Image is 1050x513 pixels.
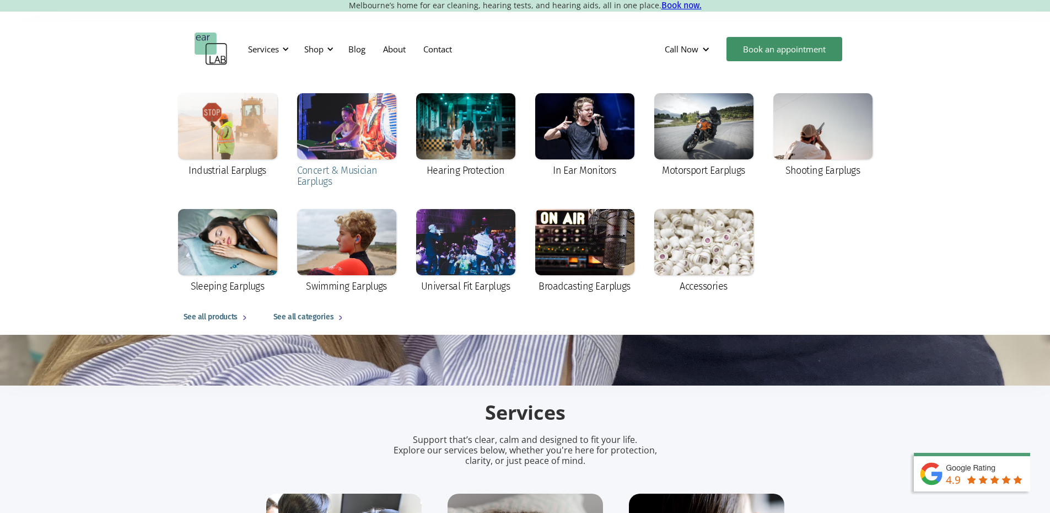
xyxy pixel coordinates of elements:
[298,33,337,66] div: Shop
[726,37,842,61] a: Book an appointment
[680,281,727,292] div: Accessories
[649,204,759,300] a: Accessories
[411,88,521,184] a: Hearing Protection
[262,300,358,335] a: See all categories
[292,204,402,300] a: Swimming Earplugs
[427,165,504,176] div: Hearing Protection
[189,165,266,176] div: Industrial Earplugs
[656,33,721,66] div: Call Now
[768,88,878,184] a: Shooting Earplugs
[553,165,616,176] div: In Ear Monitors
[173,88,283,184] a: Industrial Earplugs
[665,44,698,55] div: Call Now
[421,281,510,292] div: Universal Fit Earplugs
[241,33,292,66] div: Services
[173,204,283,300] a: Sleeping Earplugs
[306,281,387,292] div: Swimming Earplugs
[539,281,631,292] div: Broadcasting Earplugs
[530,204,640,300] a: Broadcasting Earplugs
[304,44,324,55] div: Shop
[785,165,860,176] div: Shooting Earplugs
[662,165,745,176] div: Motorsport Earplugs
[374,33,414,65] a: About
[530,88,640,184] a: In Ear Monitors
[379,435,671,467] p: Support that’s clear, calm and designed to fit your life. Explore our services below, whether you...
[273,311,333,324] div: See all categories
[266,400,784,426] h2: Services
[414,33,461,65] a: Contact
[191,281,265,292] div: Sleeping Earplugs
[292,88,402,195] a: Concert & Musician Earplugs
[184,311,238,324] div: See all products
[195,33,228,66] a: home
[340,33,374,65] a: Blog
[173,300,262,335] a: See all products
[411,204,521,300] a: Universal Fit Earplugs
[649,88,759,184] a: Motorsport Earplugs
[297,165,396,187] div: Concert & Musician Earplugs
[248,44,279,55] div: Services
